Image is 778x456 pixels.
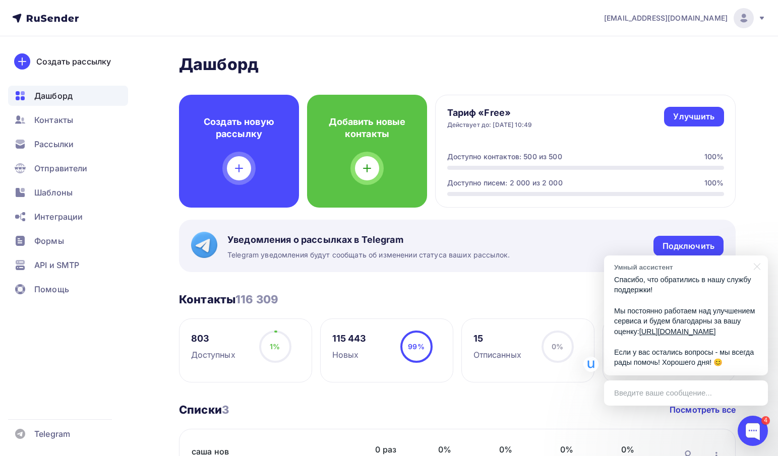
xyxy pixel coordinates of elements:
span: 116 309 [235,293,278,306]
span: 99% [408,342,424,351]
a: Контакты [8,110,128,130]
span: API и SMTP [34,259,79,271]
img: Умный ассистент [583,357,599,372]
div: 100% [704,152,724,162]
span: Рассылки [34,138,74,150]
h3: Контакты [179,292,278,306]
a: [EMAIL_ADDRESS][DOMAIN_NAME] [604,8,766,28]
a: Шаблоны [8,182,128,203]
h3: Списки [179,403,229,417]
div: Новых [332,349,367,361]
span: 0% [621,443,662,455]
div: 100% [704,178,724,188]
span: Помощь [34,283,69,295]
div: Доступно контактов: 500 из 500 [447,152,562,162]
span: 3 [222,403,229,416]
div: 115 443 [332,333,367,345]
span: Контакты [34,114,73,126]
div: 15 [473,333,521,345]
div: Отписанных [473,349,521,361]
span: 0% [552,342,563,351]
div: Введите ваше сообщение... [604,380,768,406]
span: 0% [499,443,540,455]
div: Улучшить [673,111,714,122]
span: 0 раз [375,443,417,455]
a: Отправители [8,158,128,178]
h4: Тариф «Free» [447,107,532,119]
span: Отправители [34,162,88,174]
h4: Создать новую рассылку [195,116,283,140]
div: Создать рассылку [36,55,111,68]
span: Уведомления о рассылках в Telegram [227,234,510,246]
span: Формы [34,235,64,247]
span: Telegram уведомления будут сообщать об изменении статуса ваших рассылок. [227,250,510,260]
h4: Добавить новые контакты [323,116,411,140]
div: Доступных [191,349,235,361]
div: 4 [761,416,770,425]
span: [EMAIL_ADDRESS][DOMAIN_NAME] [604,13,728,23]
div: Подключить [663,240,714,252]
a: Рассылки [8,134,128,154]
span: 0% [438,443,479,455]
a: [URL][DOMAIN_NAME] [639,328,716,336]
div: Умный ассистент [614,263,748,272]
div: 803 [191,333,235,345]
a: Формы [8,231,128,251]
span: Дашборд [34,90,73,102]
p: Спасибо, что обратились в нашу службу поддержки! Мы постоянно работаем над улучшением сервиса и б... [614,275,758,368]
a: Дашборд [8,86,128,106]
span: 0% [560,443,601,455]
a: Посмотреть все [670,404,736,416]
span: Шаблоны [34,186,73,199]
div: Действует до: [DATE] 10:49 [447,121,532,129]
h2: Дашборд [179,54,736,75]
span: Telegram [34,428,70,440]
span: Интеграции [34,211,83,223]
div: Доступно писем: 2 000 из 2 000 [447,178,563,188]
span: 1% [270,342,280,351]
